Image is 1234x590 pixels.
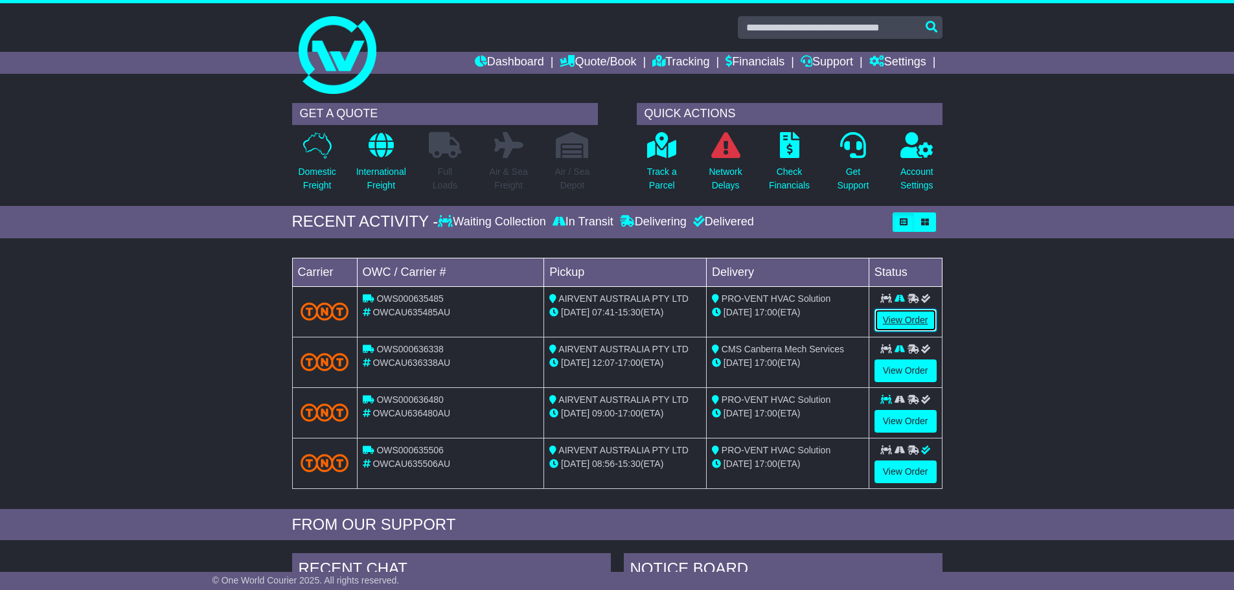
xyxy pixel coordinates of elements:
[869,258,942,286] td: Status
[801,52,853,74] a: Support
[558,445,688,455] span: AIRVENT AUSTRALIA PTY LTD
[690,215,754,229] div: Delivered
[301,454,349,471] img: TNT_Domestic.png
[874,359,937,382] a: View Order
[874,309,937,332] a: View Order
[376,344,444,354] span: OWS000636338
[292,258,357,286] td: Carrier
[376,445,444,455] span: OWS000635506
[592,459,615,469] span: 08:56
[592,408,615,418] span: 09:00
[544,258,707,286] td: Pickup
[297,131,336,199] a: DomesticFreight
[429,165,461,192] p: Full Loads
[712,457,863,471] div: (ETA)
[769,165,810,192] p: Check Financials
[555,165,590,192] p: Air / Sea Depot
[549,356,701,370] div: - (ETA)
[592,357,615,368] span: 12:07
[301,353,349,370] img: TNT_Domestic.png
[301,302,349,320] img: TNT_Domestic.png
[292,103,598,125] div: GET A QUOTE
[292,516,943,534] div: FROM OUR SUPPORT
[376,293,444,304] span: OWS000635485
[874,410,937,433] a: View Order
[292,212,439,231] div: RECENT ACTIVITY -
[708,131,742,199] a: NetworkDelays
[549,407,701,420] div: - (ETA)
[549,215,617,229] div: In Transit
[706,258,869,286] td: Delivery
[617,215,690,229] div: Delivering
[755,459,777,469] span: 17:00
[618,459,641,469] span: 15:30
[301,403,349,421] img: TNT_Domestic.png
[900,165,933,192] p: Account Settings
[652,52,709,74] a: Tracking
[712,306,863,319] div: (ETA)
[869,52,926,74] a: Settings
[755,408,777,418] span: 17:00
[712,407,863,420] div: (ETA)
[356,165,406,192] p: International Freight
[372,307,450,317] span: OWCAU635485AU
[768,131,810,199] a: CheckFinancials
[724,307,752,317] span: [DATE]
[558,344,688,354] span: AIRVENT AUSTRALIA PTY LTD
[298,165,336,192] p: Domestic Freight
[561,459,589,469] span: [DATE]
[836,131,869,199] a: GetSupport
[560,52,636,74] a: Quote/Book
[376,394,444,405] span: OWS000636480
[438,215,549,229] div: Waiting Collection
[592,307,615,317] span: 07:41
[900,131,934,199] a: AccountSettings
[561,408,589,418] span: [DATE]
[724,408,752,418] span: [DATE]
[709,165,742,192] p: Network Delays
[712,356,863,370] div: (ETA)
[372,408,450,418] span: OWCAU636480AU
[722,445,830,455] span: PRO-VENT HVAC Solution
[726,52,784,74] a: Financials
[618,307,641,317] span: 15:30
[558,394,688,405] span: AIRVENT AUSTRALIA PTY LTD
[561,307,589,317] span: [DATE]
[755,357,777,368] span: 17:00
[212,575,400,585] span: © One World Courier 2025. All rights reserved.
[549,457,701,471] div: - (ETA)
[561,357,589,368] span: [DATE]
[755,307,777,317] span: 17:00
[475,52,544,74] a: Dashboard
[837,165,869,192] p: Get Support
[722,394,830,405] span: PRO-VENT HVAC Solution
[356,131,407,199] a: InternationalFreight
[618,408,641,418] span: 17:00
[372,357,450,368] span: OWCAU636338AU
[646,131,678,199] a: Track aParcel
[490,165,528,192] p: Air & Sea Freight
[874,460,937,483] a: View Order
[618,357,641,368] span: 17:00
[722,293,830,304] span: PRO-VENT HVAC Solution
[647,165,677,192] p: Track a Parcel
[624,553,943,588] div: NOTICE BOARD
[558,293,688,304] span: AIRVENT AUSTRALIA PTY LTD
[372,459,450,469] span: OWCAU635506AU
[724,459,752,469] span: [DATE]
[637,103,943,125] div: QUICK ACTIONS
[549,306,701,319] div: - (ETA)
[722,344,844,354] span: CMS Canberra Mech Services
[292,553,611,588] div: RECENT CHAT
[724,357,752,368] span: [DATE]
[357,258,544,286] td: OWC / Carrier #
